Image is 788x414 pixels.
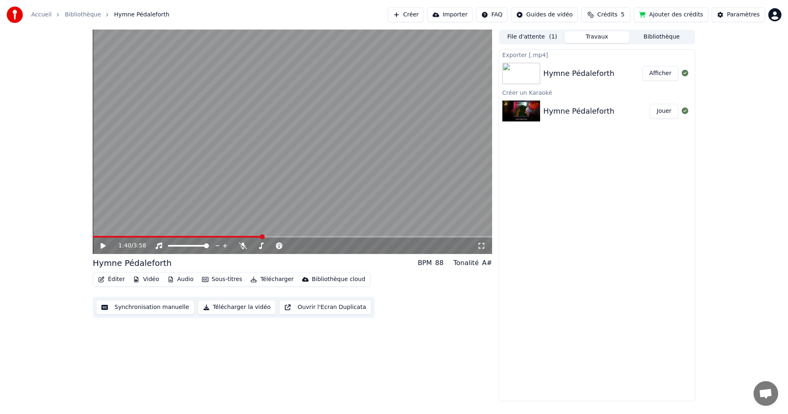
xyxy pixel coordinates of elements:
[642,66,678,81] button: Afficher
[454,258,479,268] div: Tonalité
[499,87,695,97] div: Créer un Karaoké
[388,7,424,22] button: Créer
[543,105,614,117] div: Hymne Pédaleforth
[96,300,195,315] button: Synchronisation manuelle
[621,11,625,19] span: 5
[119,242,138,250] div: /
[499,50,695,59] div: Exporter [.mp4]
[597,11,617,19] span: Crédits
[754,381,778,406] div: Ouvrir le chat
[511,7,578,22] button: Guides de vidéo
[543,68,614,79] div: Hymne Pédaleforth
[247,274,297,285] button: Télécharger
[198,300,276,315] button: Télécharger la vidéo
[581,7,630,22] button: Crédits5
[500,31,565,43] button: File d'attente
[95,274,128,285] button: Éditer
[133,242,146,250] span: 3:58
[164,274,197,285] button: Audio
[427,7,473,22] button: Importer
[482,258,492,268] div: A#
[130,274,162,285] button: Vidéo
[31,11,52,19] a: Accueil
[712,7,765,22] button: Paramètres
[435,258,443,268] div: 88
[119,242,131,250] span: 1:40
[199,274,246,285] button: Sous-titres
[629,31,694,43] button: Bibliothèque
[418,258,432,268] div: BPM
[65,11,101,19] a: Bibliothèque
[312,275,365,284] div: Bibliothèque cloud
[634,7,708,22] button: Ajouter des crédits
[279,300,371,315] button: Ouvrir l'Ecran Duplicata
[476,7,508,22] button: FAQ
[549,33,557,41] span: ( 1 )
[727,11,760,19] div: Paramètres
[7,7,23,23] img: youka
[93,257,172,269] div: Hymne Pédaleforth
[650,104,678,119] button: Jouer
[565,31,630,43] button: Travaux
[114,11,170,19] span: Hymne Pédaleforth
[31,11,170,19] nav: breadcrumb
